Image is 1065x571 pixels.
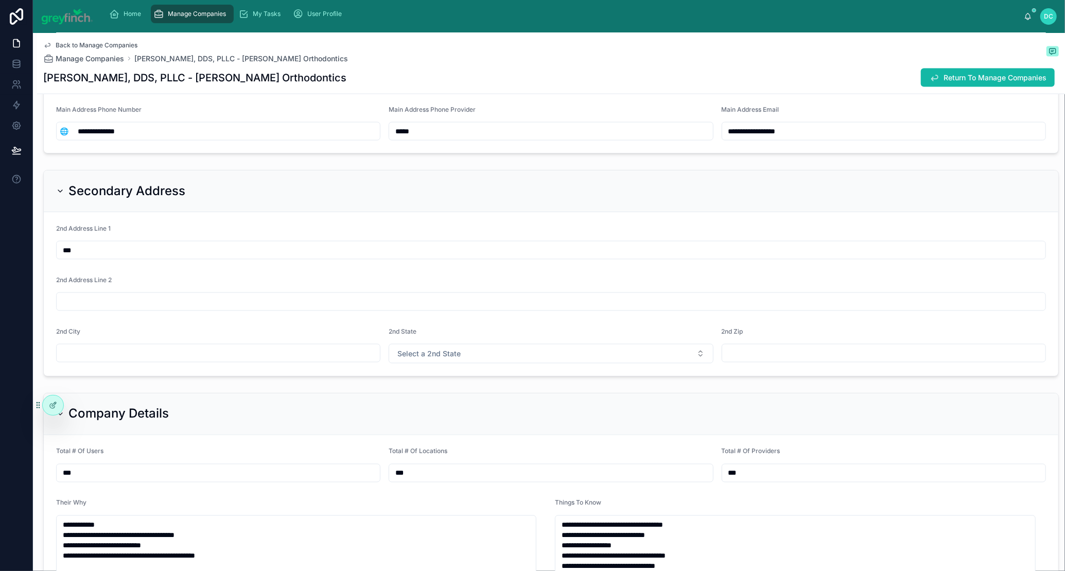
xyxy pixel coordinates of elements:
a: [PERSON_NAME], DDS, PLLC - [PERSON_NAME] Orthodontics [134,54,348,64]
button: Select Button [57,122,72,141]
span: Total # Of Users [56,447,103,455]
span: Their Why [56,499,86,507]
span: My Tasks [253,10,281,18]
span: 🌐 [60,126,68,136]
a: User Profile [290,5,350,23]
span: Manage Companies [56,54,124,64]
span: 2nd Address Line 2 [56,276,112,284]
span: Home [124,10,142,18]
a: Back to Manage Companies [43,41,137,49]
a: My Tasks [236,5,288,23]
span: 2nd Zip [722,327,743,335]
span: DC [1044,12,1053,21]
a: Manage Companies [43,54,124,64]
span: Main Address Email [722,106,779,113]
span: Return To Manage Companies [944,73,1046,83]
span: Total # Of Providers [722,447,780,455]
span: Total # Of Locations [389,447,447,455]
h2: Secondary Address [68,183,185,199]
a: Home [107,5,149,23]
a: Manage Companies [151,5,234,23]
button: Return To Manage Companies [921,68,1055,87]
span: Back to Manage Companies [56,41,137,49]
span: 2nd Address Line 1 [56,224,111,232]
h1: [PERSON_NAME], DDS, PLLC - [PERSON_NAME] Orthodontics [43,71,346,85]
span: Main Address Phone Provider [389,106,476,113]
div: scrollable content [101,3,1024,25]
span: 2nd State [389,327,416,335]
h2: Company Details [68,406,169,422]
span: User Profile [308,10,342,18]
span: Manage Companies [168,10,226,18]
img: App logo [41,8,93,25]
span: 2nd City [56,327,80,335]
span: Things To Know [555,499,601,507]
button: Select Button [389,344,713,364]
span: Select a 2nd State [397,349,461,359]
span: Main Address Phone Number [56,106,142,113]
